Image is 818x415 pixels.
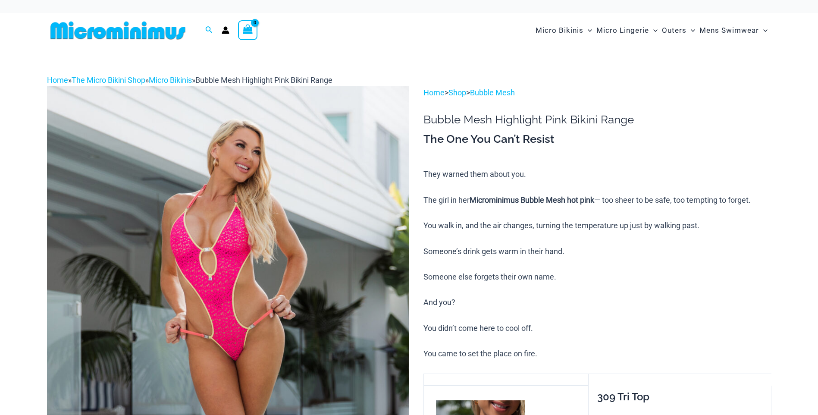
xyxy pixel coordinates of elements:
h1: Bubble Mesh Highlight Pink Bikini Range [423,113,771,126]
p: They warned them about you. The girl in her — too sheer to be safe, too tempting to forget. You w... [423,168,771,360]
a: Micro LingerieMenu ToggleMenu Toggle [594,17,660,44]
a: Home [47,75,68,85]
a: Micro Bikinis [149,75,192,85]
span: Outers [662,19,686,41]
span: Mens Swimwear [699,19,759,41]
span: » » » [47,75,332,85]
a: Micro BikinisMenu ToggleMenu Toggle [533,17,594,44]
a: View Shopping Cart, empty [238,20,258,40]
span: Menu Toggle [649,19,658,41]
img: MM SHOP LOGO FLAT [47,21,189,40]
a: Home [423,88,445,97]
span: 309 Tri Top [597,390,649,403]
span: Micro Bikinis [536,19,583,41]
a: Mens SwimwearMenu ToggleMenu Toggle [697,17,770,44]
b: Microminimus Bubble Mesh hot pink [470,195,594,204]
p: > > [423,86,771,99]
a: Search icon link [205,25,213,36]
span: Bubble Mesh Highlight Pink Bikini Range [195,75,332,85]
span: Menu Toggle [759,19,768,41]
a: Bubble Mesh [470,88,515,97]
a: Shop [448,88,466,97]
a: Account icon link [222,26,229,34]
a: The Micro Bikini Shop [72,75,145,85]
span: Menu Toggle [583,19,592,41]
h3: The One You Can’t Resist [423,132,771,147]
nav: Site Navigation [532,16,771,45]
span: Menu Toggle [686,19,695,41]
span: Micro Lingerie [596,19,649,41]
a: OutersMenu ToggleMenu Toggle [660,17,697,44]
